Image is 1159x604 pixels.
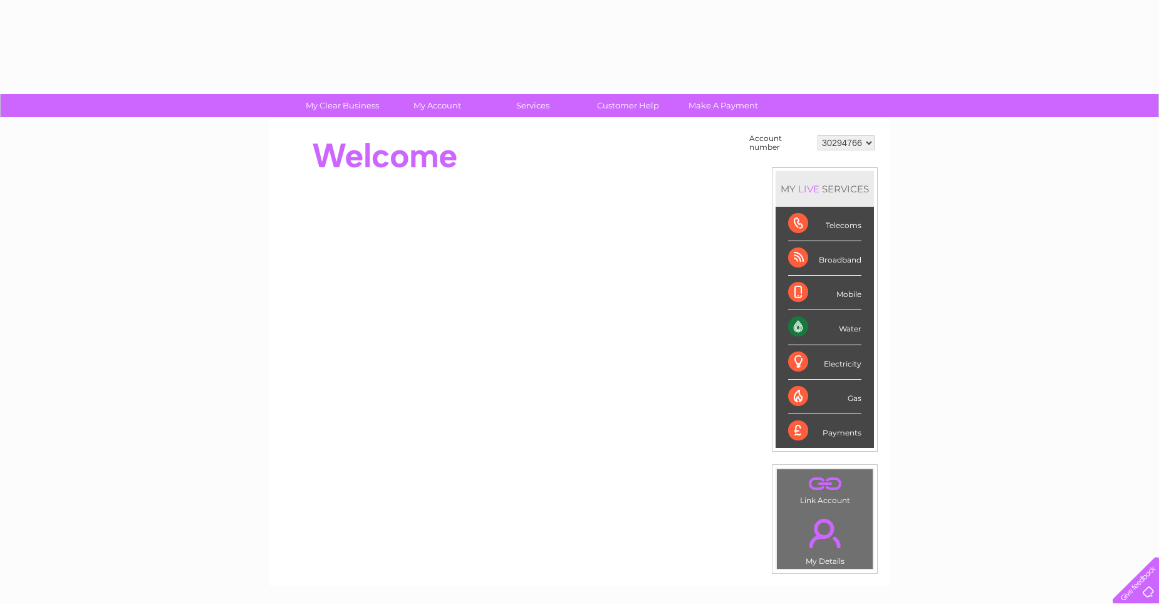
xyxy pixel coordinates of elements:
[780,472,870,494] a: .
[788,241,861,276] div: Broadband
[788,310,861,345] div: Water
[788,276,861,310] div: Mobile
[788,207,861,241] div: Telecoms
[576,94,680,117] a: Customer Help
[788,414,861,448] div: Payments
[481,94,585,117] a: Services
[788,345,861,380] div: Electricity
[672,94,775,117] a: Make A Payment
[788,380,861,414] div: Gas
[746,131,814,155] td: Account number
[796,183,822,195] div: LIVE
[776,469,873,508] td: Link Account
[386,94,489,117] a: My Account
[780,511,870,555] a: .
[776,508,873,570] td: My Details
[776,171,874,207] div: MY SERVICES
[291,94,394,117] a: My Clear Business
